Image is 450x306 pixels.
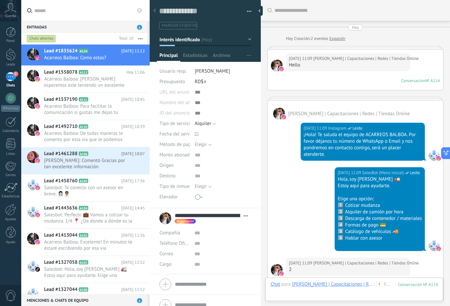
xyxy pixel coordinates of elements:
[44,130,132,143] span: Acarreos Balboa: De todas maneras le comento por esta vía que le podemos cobrar por nuestros serv...
[79,179,88,183] span: A105
[116,35,133,42] div: Total: 10
[159,163,174,168] span: Origen
[159,98,190,108] div: Nombre del anuncio de TikTok
[159,181,190,192] div: Tipo de inmueble
[338,228,422,235] div: 5️⃣ Catálogo de vehículos 🚚
[1,105,20,112] div: WhatsApp
[362,170,404,176] span: SalesBot (Menú Inicial)
[126,69,145,76] span: Hoy 11:06
[79,70,88,74] span: A112
[137,25,142,30] span: 1
[159,228,190,238] div: Compañía
[159,192,190,202] div: Elevador
[159,129,190,139] div: Fecha del servicio
[195,68,230,74] span: [PERSON_NAME]
[44,178,77,184] span: Lead #1458760
[286,35,294,42] div: Hoy
[338,196,422,202] div: Elige una opción:
[21,120,150,147] a: Lead #1492710 A110 [DATE] 10:39 Acarreos Balboa: De todas maneras le comento por esta vía que le ...
[428,149,440,161] span: Instagram
[44,266,132,279] span: Salesbot: Hola, soy [PERSON_NAME] 🚛 Estoy aquí para ayudarte. Elige una opción: 1️⃣ Cotizar mudan...
[21,93,150,120] a: Lead #1537190 A111 [DATE] 10:45 Acarreos Balboa: Para facilitar la comunicación si gustas me deja...
[44,293,132,306] span: Salesbot: Hola, soy [PERSON_NAME] 🚛 Estoy aquí para ayudarte. Elige una opción: 1️⃣ Cotizar mudan...
[159,132,197,136] span: Fecha del servicio
[44,76,132,88] span: Acarreos Balboa: [PERSON_NAME] esperemos este teniendo un excelente inicio de semana! Si gustas d...
[79,287,88,292] span: A100
[21,21,147,33] div: Entradas
[289,55,313,62] div: [DATE] 11:09
[159,153,192,157] span: Monto abonado
[159,150,190,160] div: Monto abonado
[183,52,208,62] span: Estadísticas
[195,141,207,148] span: Elegir
[281,281,291,288] span: para
[79,97,88,101] span: A111
[338,176,422,183] div: Hola, soy [PERSON_NAME] 🚛
[159,194,178,199] span: Elevador
[279,67,284,71] img: instagram.svg
[44,286,77,293] span: Lead #1327044
[313,55,419,62] span: Irene Rodríguez | Capacitaciones | Redes | Tiendas Online
[425,78,440,83] div: № A114
[13,71,18,77] span: 2
[5,14,16,18] span: Cuenta
[21,147,150,174] a: Lead #1461288 A106 [DATE] 18:07 [PERSON_NAME]: Comentó Gracias por tan excelente información
[159,118,190,129] div: Tipo de servicio
[436,156,441,161] img: instagram.svg
[1,173,20,177] div: Correo
[21,174,150,201] a: Lead #1458760 A105 [DATE] 17:36 Salesbot: Te conecto con un asesor en breve. 👩🏻‍💼👨🏽‍💼
[286,35,345,42] div: Creación:
[352,24,359,30] div: Hoy
[35,77,40,81] img: instagram.svg
[338,235,422,242] div: 6️⃣ Hablar con asesor
[374,281,375,288] span: :
[21,45,150,65] a: Lead #1835624 A114 [DATE] 11:12 Acarreos Balboa: Como estas?
[1,194,20,199] div: Estadísticas
[162,23,197,28] span: #agregar etiquetas
[79,233,88,237] span: A103
[304,132,422,158] div: ¡Hola! Te saluda el equipo de ACARREOS BALBOA. Por favor déjanos tu número de WhatsApp o Email y ...
[121,178,145,184] span: [DATE] 17:36
[338,209,422,215] div: 2️⃣ Alquiler de camión por hora
[288,111,410,117] span: Irene Rodríguez | Capacitaciones | Redes | Tiendas Online
[159,90,215,95] span: URL del anuncio de TikTok
[159,249,173,259] button: Correo
[289,260,313,266] div: [DATE] 11:09
[44,123,77,130] span: Lead #1492710
[159,259,190,270] div: Cargo
[159,142,193,147] span: Método de pago
[21,256,150,283] a: Lead #1327058 A101 [DATE] 15:52 Salesbot: Hola, soy [PERSON_NAME] 🚛 Estoy aquí para ayudarte. Eli...
[271,60,283,71] span: Irene Rodríguez | Capacitaciones | Redes | Tiendas Online
[338,222,422,228] div: 4️⃣ Formas de pago 💳
[79,206,88,210] span: A104
[159,77,190,87] div: Presupuesto
[436,246,441,251] img: instagram.svg
[159,160,190,171] div: Origen
[281,115,286,119] img: instagram.svg
[1,152,20,156] div: Listas
[44,205,77,211] span: Lead #1443636
[329,35,345,42] a: Expandir
[1,39,20,43] div: Panel
[1,83,20,88] div: Chats
[44,96,77,103] span: Lead #1537190
[159,262,172,267] span: Cargo
[35,104,40,109] img: instagram.svg
[35,158,40,163] img: instagram.svg
[401,78,425,83] div: Conversación
[159,240,193,246] span: Teléfono Oficina
[79,260,88,264] span: A101
[338,202,422,209] div: 1️⃣ Cotizar mudanza
[159,139,190,150] div: Método de pago
[44,232,77,239] span: Lead #1413044
[44,185,132,197] span: Salesbot: Te conecto con un asesor en breve. 👩🏻‍💼👨🏽‍💼
[289,266,407,273] div: 2
[35,186,40,190] img: instagram.svg
[256,6,263,16] div: Ocultar
[35,56,40,60] img: instagram.svg
[292,281,374,287] div: Irene Rodríguez | Capacitaciones | Redes | Tiendas Online
[79,124,88,129] span: A110
[79,49,88,53] span: A114
[44,259,77,266] span: Lead #1327058
[1,63,20,67] div: Leads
